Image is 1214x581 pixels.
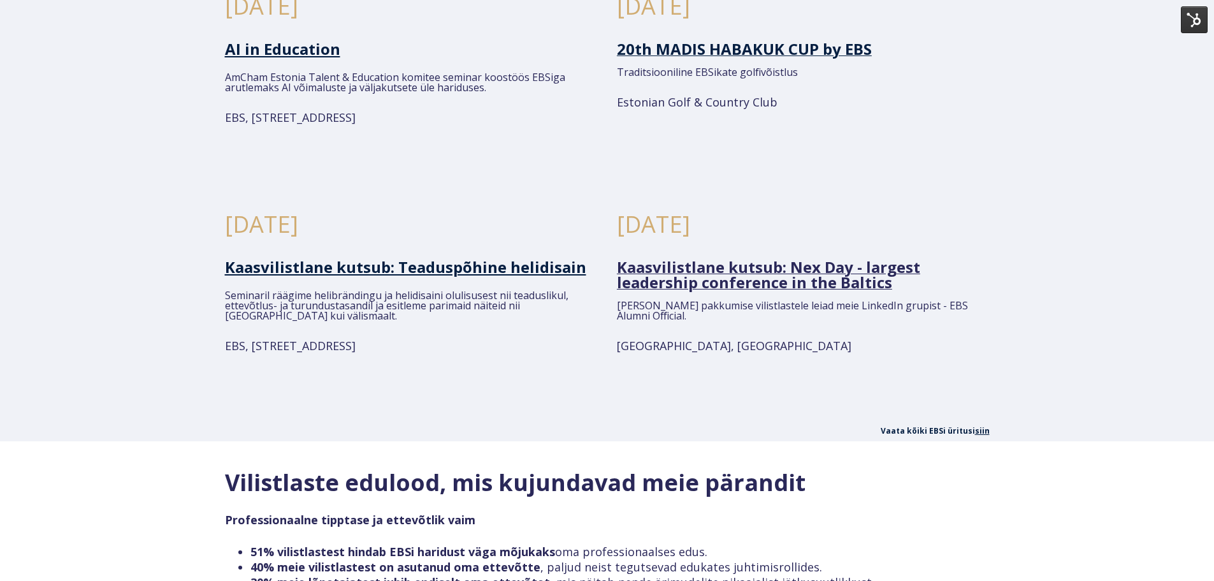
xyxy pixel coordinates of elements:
[225,469,990,496] h2: Vilistlaste edulood, mis kujundavad meie pärandit
[225,290,598,321] h2: Seminaril räägime helibrändingu ja helidisaini olulisusest nii teaduslikul, ettevõtlus- ja turund...
[250,544,555,559] strong: 51% vilistlastest hindab EBSi haridust väga mõjukaks
[617,44,872,58] a: 20th MADIS HABAKUK CUP by EBS
[617,298,968,323] span: [PERSON_NAME] pakkumise vilistlastele leiad meie LinkedIn grupist - EBS Alumni Official.
[225,512,475,527] strong: Professionaalne tipptase ja ettevõtlik vaim
[225,336,598,357] h2: EBS, [STREET_ADDRESS]
[1181,6,1208,33] img: HubSpot Tools Menu Toggle
[617,256,920,293] span: Kaasvilistlane kutsub: Nex Day - largest leadership conference in the Baltics
[617,38,872,59] span: 20th MADIS HABAKUK CUP by EBS
[975,425,990,436] a: siin
[225,256,586,277] a: Kaasvilistlane kutsub: Teaduspõhine helidisain
[617,92,990,113] h2: Estonian Golf & Country Club
[881,425,990,436] span: Vaata kõiki EBSi üritusi
[225,38,340,59] a: AI in Education
[617,65,798,79] span: Traditsiooniline EBSikate golfivõistlus
[225,209,298,240] span: [DATE]
[225,108,598,128] h2: EBS, [STREET_ADDRESS]
[617,336,990,357] h2: [GEOGRAPHIC_DATA], [GEOGRAPHIC_DATA]
[225,70,565,94] span: AmCham Estonia Talent & Education komitee seminar koostöös EBSiga arutlemaks AI võimaluste ja väl...
[617,209,690,240] span: [DATE]
[617,262,920,291] a: Kaasvilistlane kutsub: Nex Day - largest leadership conference in the Baltics
[250,544,990,559] li: oma professionaalses edus.
[250,559,540,575] strong: 40% meie vilistlastest on asutanud oma ettevõtte
[250,559,990,575] li: , paljud neist tegutsevad edukates juhtimisrollides.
